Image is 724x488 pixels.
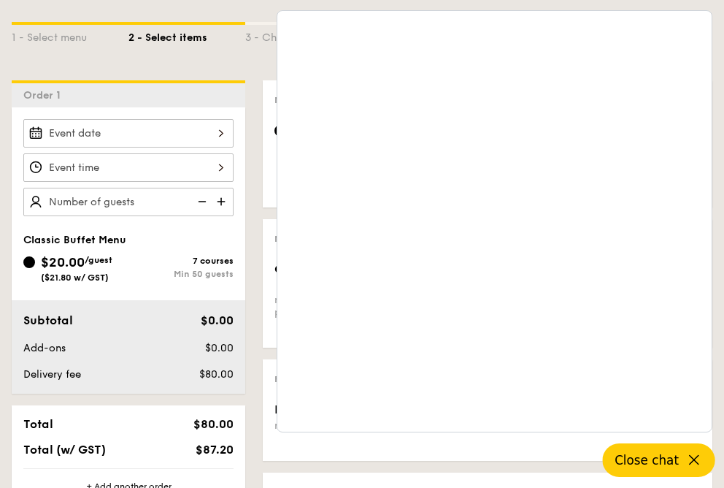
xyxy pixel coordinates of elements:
[23,443,106,457] span: Total (w/ GST)
[23,313,73,327] span: Subtotal
[23,188,234,216] input: Number of guests
[23,89,66,102] span: Order 1
[23,234,126,246] span: Classic Buffet Menu
[274,403,441,416] span: Ispahan Sweet and Sour Fish
[199,368,234,381] span: $80.00
[274,262,470,276] span: Grain's [PERSON_NAME] Chicken
[12,25,128,45] div: 1 - Select menu
[274,294,482,319] div: nyonya [PERSON_NAME], masala powder, lemongrass
[23,368,81,381] span: Delivery fee
[274,234,297,244] span: Meat
[23,119,234,148] input: Event date
[212,188,234,216] img: icon-add.58712e84.svg
[23,256,35,268] input: $20.00/guest($21.80 w/ GST)7 coursesMin 50 guests
[128,25,245,45] div: 2 - Select items
[274,125,286,137] input: Fragrant Basil Tea Ricethai basil, european basil, shallot scented sesame oil, barley multigrain ...
[603,443,715,477] button: Close chat
[193,417,234,431] span: $80.00
[41,272,109,283] span: ($21.80 w/ GST)
[245,25,362,45] div: 3 - Check out
[85,255,112,265] span: /guest
[205,342,234,354] span: $0.00
[41,254,85,270] span: $20.00
[274,374,294,384] span: Fish
[274,419,482,432] div: rose essence, honey pineapple, lychee
[23,153,234,182] input: Event time
[128,269,234,279] div: Min 50 guests
[201,313,234,327] span: $0.00
[615,453,679,468] span: Close chat
[196,443,234,457] span: $87.20
[23,417,53,431] span: Total
[190,188,212,216] img: icon-reduce.1d2dbef1.svg
[274,95,297,105] span: Main
[128,256,234,266] div: 7 courses
[23,342,66,354] span: Add-ons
